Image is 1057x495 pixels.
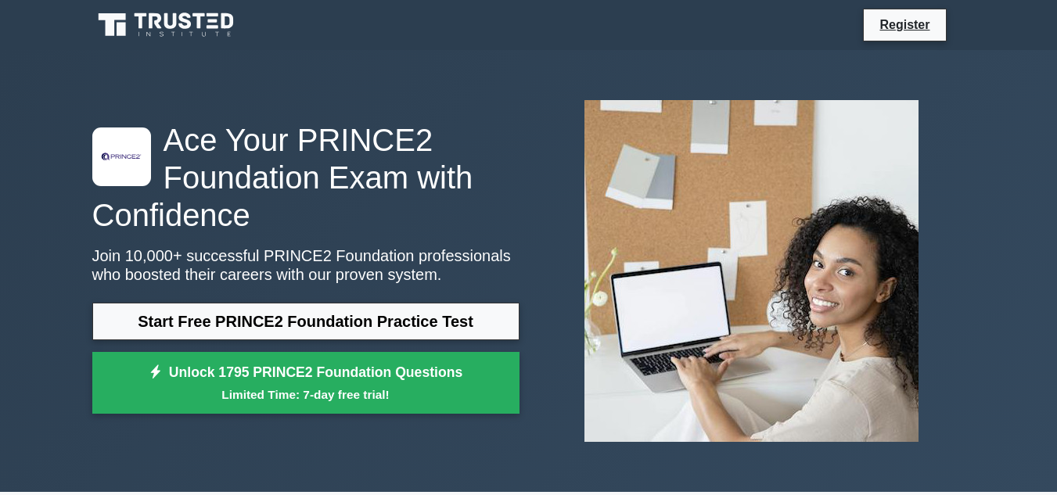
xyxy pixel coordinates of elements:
[870,15,939,34] a: Register
[92,303,520,340] a: Start Free PRINCE2 Foundation Practice Test
[92,246,520,284] p: Join 10,000+ successful PRINCE2 Foundation professionals who boosted their careers with our prove...
[112,386,500,404] small: Limited Time: 7-day free trial!
[92,352,520,414] a: Unlock 1795 PRINCE2 Foundation QuestionsLimited Time: 7-day free trial!
[92,121,520,234] h1: Ace Your PRINCE2 Foundation Exam with Confidence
